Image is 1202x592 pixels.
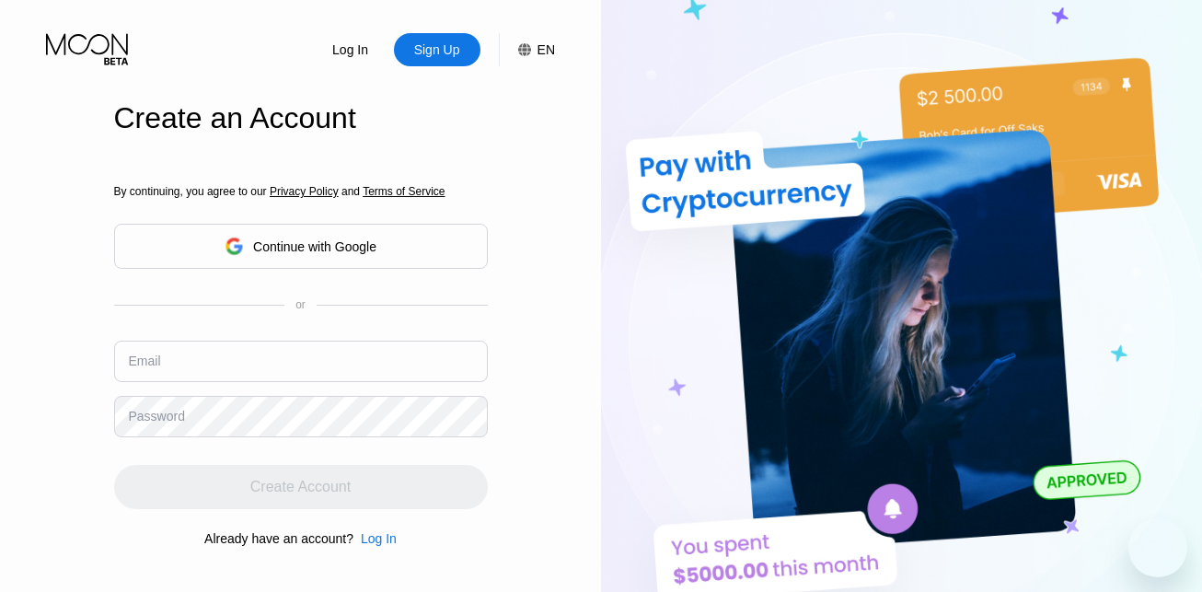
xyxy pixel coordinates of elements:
[353,531,397,546] div: Log In
[412,41,462,59] div: Sign Up
[1128,518,1187,577] iframe: Button to launch messaging window
[270,185,339,198] span: Privacy Policy
[114,185,488,198] div: By continuing, you agree to our
[129,409,185,424] div: Password
[394,33,480,66] div: Sign Up
[114,224,488,269] div: Continue with Google
[537,42,555,57] div: EN
[307,33,394,66] div: Log In
[253,239,376,254] div: Continue with Google
[330,41,370,59] div: Log In
[295,298,306,311] div: or
[499,33,555,66] div: EN
[361,531,397,546] div: Log In
[339,185,364,198] span: and
[114,101,488,135] div: Create an Account
[129,354,161,368] div: Email
[363,185,445,198] span: Terms of Service
[204,531,353,546] div: Already have an account?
